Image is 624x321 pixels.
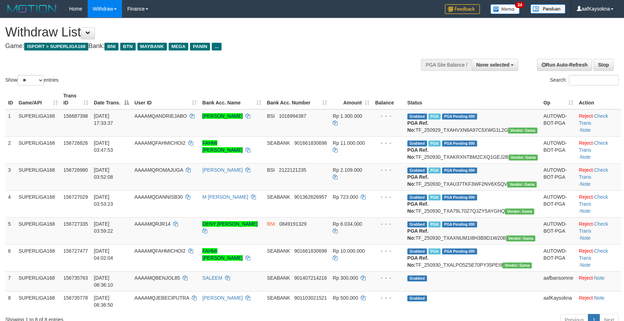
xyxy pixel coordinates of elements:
span: Rp 1.300.000 [333,113,362,119]
span: Copy 1016994387 to clipboard [279,113,306,119]
span: ISPORT > SUPERLIGA168 [24,43,88,50]
a: Note [580,181,591,187]
td: TF_250929_TXAHVXN6A97C5XWG1L2G [405,109,541,137]
td: · [576,271,621,291]
span: Copy 901103021521 to clipboard [294,295,327,301]
td: SUPERLIGA168 [16,136,61,163]
span: Rp 2.109.000 [333,167,362,173]
div: PGA Site Balance / [421,59,472,71]
span: PGA Pending [442,168,477,173]
span: Copy 901362626957 to clipboard [294,194,327,200]
span: SEABANK [267,275,290,281]
td: TF_250930_TXAU37TKF3WF2NV6XSQV [405,163,541,190]
span: 156726826 [63,140,88,146]
a: FAHMI [PERSON_NAME] [202,140,243,153]
td: SUPERLIGA168 [16,190,61,217]
span: Marked by aafandaneth [428,141,441,146]
a: Note [580,208,591,214]
span: AAAAMQANDRIEJABO [135,113,187,119]
b: PGA Ref. No: [407,228,428,241]
a: Run Auto-Refresh [537,59,592,71]
label: Search: [550,75,619,86]
td: TF_250930_TXALPO5Z5E70PY35PEI9 [405,244,541,271]
span: 156727335 [63,221,88,227]
th: ID [5,89,16,109]
span: AAAAMQJEBECIPUTRA [135,295,189,301]
input: Search: [569,75,619,86]
td: TF_250930_TXA79L70Z7QJZY5AYGHQ [405,190,541,217]
a: Stop [594,59,613,71]
span: Marked by aafandaneth [428,248,441,254]
a: Check Trans [579,167,608,180]
td: SUPERLIGA168 [16,163,61,190]
td: AUTOWD-BOT-PGA [541,190,576,217]
span: None selected [476,62,510,68]
select: Showentries [18,75,44,86]
span: [DATE] 08:36:50 [94,295,113,308]
span: AAAAMQBENJOL85 [135,275,180,281]
th: User ID: activate to sort column ascending [132,89,200,109]
a: Note [580,235,591,241]
span: Vendor URL: https://trx31.1velocity.biz [509,155,538,160]
span: MAYBANK [137,43,167,50]
span: [DATE] 17:33:37 [94,113,113,126]
td: · [576,291,621,311]
td: 7 [5,271,16,291]
a: Reject [579,167,593,173]
div: - - - [375,220,402,227]
a: Check Trans [579,113,608,126]
td: TF_250930_TXAKRXNTBM2CXQ1GEJ2B [405,136,541,163]
a: FAHMI [PERSON_NAME] [202,248,243,261]
span: Vendor URL: https://trx31.1velocity.biz [507,182,537,187]
span: [DATE] 03:53:23 [94,194,113,207]
span: BSI [267,167,275,173]
th: Bank Acc. Name: activate to sort column ascending [199,89,264,109]
a: DENY [PERSON_NAME] [202,221,258,227]
span: Rp 723.000 [333,194,358,200]
a: Note [594,275,605,281]
span: Rp 500.000 [333,295,358,301]
td: · · [576,109,621,137]
div: - - - [375,193,402,200]
td: SUPERLIGA168 [16,217,61,244]
td: · · [576,190,621,217]
b: PGA Ref. No: [407,174,428,187]
img: Button%20Memo.svg [490,4,520,14]
span: SEABANK [267,295,290,301]
a: Reject [579,295,593,301]
span: Copy 0849191329 to clipboard [279,221,306,227]
span: Grabbed [407,295,427,301]
span: AAAAMQDANNISB30 [135,194,183,200]
span: BTN [120,43,136,50]
span: Grabbed [407,221,427,227]
span: Rp 11.000.000 [333,140,365,146]
span: ... [212,43,221,50]
a: Reject [579,221,593,227]
span: Vendor URL: https://trx31.1velocity.biz [508,128,537,134]
a: Reject [579,140,593,146]
div: - - - [375,166,402,173]
div: - - - [375,294,402,301]
td: SUPERLIGA168 [16,109,61,137]
td: AUTOWD-BOT-PGA [541,109,576,137]
th: Action [576,89,621,109]
span: Copy 2122121235 to clipboard [279,167,306,173]
a: Reject [579,113,593,119]
a: M [PERSON_NAME] [202,194,248,200]
td: 4 [5,190,16,217]
span: BSI [267,113,275,119]
a: Check Trans [579,140,608,153]
th: Op: activate to sort column ascending [541,89,576,109]
span: BNI [267,221,275,227]
a: Reject [579,248,593,254]
a: Check Trans [579,248,608,261]
th: Bank Acc. Number: activate to sort column ascending [264,89,330,109]
span: Grabbed [407,248,427,254]
th: Trans ID: activate to sort column ascending [61,89,91,109]
span: Copy 901407214216 to clipboard [294,275,327,281]
td: AUTOWD-BOT-PGA [541,163,576,190]
span: SEABANK [267,248,290,254]
span: [DATE] 04:02:04 [94,248,113,261]
td: 3 [5,163,16,190]
span: PGA Pending [442,248,477,254]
